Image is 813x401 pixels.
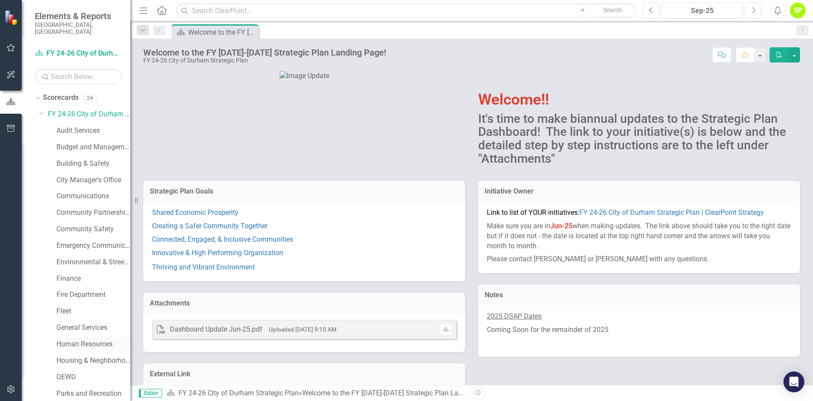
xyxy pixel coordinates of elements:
a: General Services [56,323,130,333]
span: Welcome!! [478,91,549,108]
h3: Strategic Plan Goals [150,187,459,195]
span: Link to list of YOUR initiatives: [487,208,764,217]
a: Scorecards [43,93,79,103]
a: Human Resources [56,339,130,349]
a: Parks and Recreation [56,389,130,399]
h3: Attachments [150,299,459,307]
a: Fleet [56,306,130,316]
a: Building & Safety [56,159,130,169]
div: 24 [83,94,97,102]
a: Fire Department [56,290,130,300]
input: Search Below... [35,69,122,84]
a: Innovative & High Performing Organization [152,249,283,257]
a: OEWD [56,372,130,382]
h2: It's time to make biannual updates to the Strategic Plan Dashboard! The link to your initiative(s... [478,112,800,166]
a: FY 24-26 City of Durham Strategic Plan [178,389,299,397]
button: SP [790,3,806,18]
a: City Manager's Office [56,175,130,185]
div: Welcome to the FY [DATE]-[DATE] Strategic Plan Landing Page! [302,389,495,397]
a: Emergency Communications Center [56,241,130,251]
u: 2025 DSAP Dates [487,312,542,320]
a: Budget and Management Services [56,142,130,152]
div: Open Intercom Messenger [783,371,804,392]
div: Sep-25 [665,6,740,16]
h3: Initiative Owner [485,187,793,195]
a: Audit Services [56,126,130,136]
span: Elements & Reports [35,11,122,21]
input: Search ClearPoint... [176,3,637,18]
a: Finance [56,274,130,284]
button: Search [591,4,635,16]
a: FY 24-26 City of Durham Strategic Plan [48,109,130,119]
strong: Jun-25 [550,222,572,230]
img: Image Update [280,71,329,81]
p: Please contact [PERSON_NAME] or [PERSON_NAME] with any questions. [487,253,791,264]
img: ClearPoint Strategy [4,10,20,25]
a: Connected, Engaged, & Inclusive Communities [152,235,293,243]
small: [GEOGRAPHIC_DATA], [GEOGRAPHIC_DATA] [35,21,122,36]
div: Welcome to the FY [DATE]-[DATE] Strategic Plan Landing Page! [188,27,256,38]
a: Communications [56,191,130,201]
button: Sep-25 [662,3,743,18]
span: Editor [139,389,162,398]
h3: External Link [150,370,459,378]
div: FY 24-26 City of Durham Strategic Plan [143,57,386,64]
div: Dashboard Update Jun-25.pdf [170,325,262,335]
h3: Notes [485,291,793,299]
span: Search [603,7,622,13]
a: Community Partnerships & Engagement [56,208,130,218]
a: Community Safety [56,224,130,234]
a: Thriving and Vibrant Environment [152,263,255,271]
small: Uploaded [DATE] 9:10 AM [269,326,337,333]
a: FY 24-26 City of Durham Strategic Plan | ClearPoint Strategy [579,208,764,217]
a: Shared Economic Prosperity [152,208,238,217]
a: Environmental & Streets Services [56,257,130,267]
div: » [166,388,465,398]
a: Creating a Safer Community Together [152,222,268,230]
a: Housing & Neighborhood Services [56,356,130,366]
p: Coming Soon for the remainder of 2025 [487,323,791,337]
p: Make sure you are in when making updates. The link above should take you to the right date but if... [487,220,791,253]
a: FY 24-26 City of Durham Strategic Plan [35,49,122,59]
div: Welcome to the FY [DATE]-[DATE] Strategic Plan Landing Page! [143,48,386,57]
